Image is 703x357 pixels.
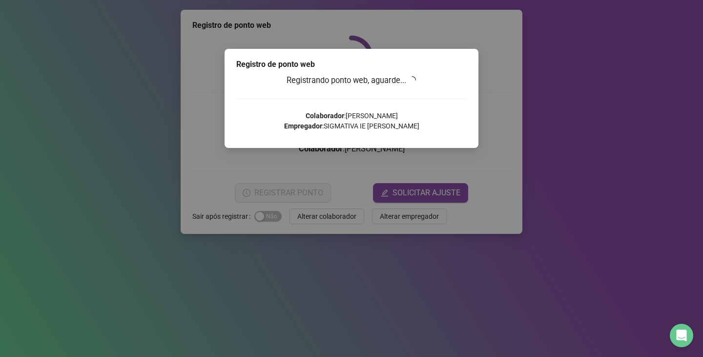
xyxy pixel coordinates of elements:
strong: Colaborador [306,112,344,120]
p: : [PERSON_NAME] : SIGMATIVA IE [PERSON_NAME] [236,111,467,131]
div: Open Intercom Messenger [670,324,693,347]
span: loading [408,76,417,84]
strong: Empregador [284,122,322,130]
div: Registro de ponto web [236,59,467,70]
h3: Registrando ponto web, aguarde... [236,74,467,87]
